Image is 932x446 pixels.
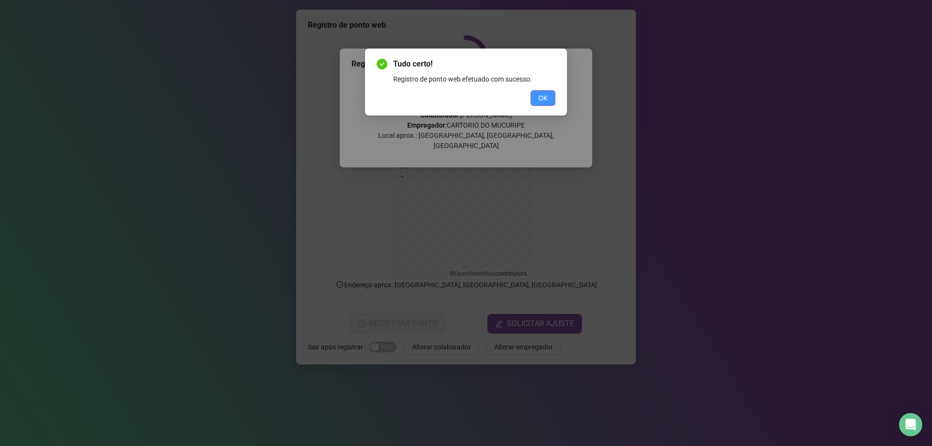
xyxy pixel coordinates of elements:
button: OK [531,90,555,106]
span: Tudo certo! [393,58,555,70]
div: Open Intercom Messenger [899,413,922,436]
div: Registro de ponto web efetuado com sucesso. [393,74,555,84]
span: OK [538,93,548,103]
span: check-circle [377,59,387,69]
